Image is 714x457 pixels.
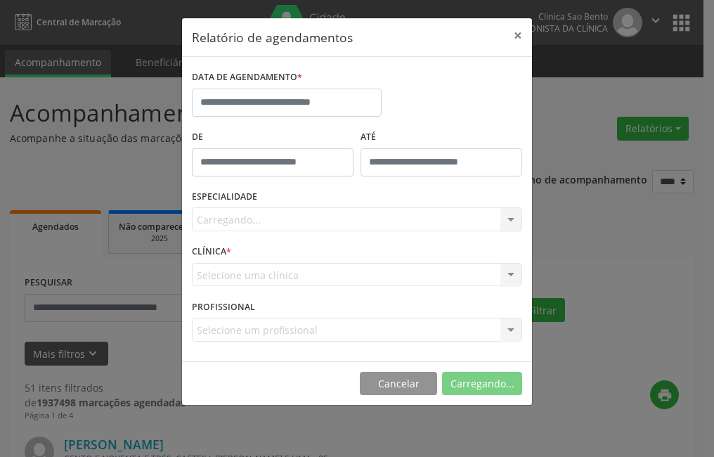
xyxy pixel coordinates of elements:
[192,186,257,208] label: ESPECIALIDADE
[192,127,353,148] label: De
[192,67,302,89] label: DATA DE AGENDAMENTO
[442,372,522,396] button: Carregando...
[192,241,231,263] label: CLÍNICA
[360,372,437,396] button: Cancelar
[504,18,532,53] button: Close
[192,28,353,46] h5: Relatório de agendamentos
[192,296,255,318] label: PROFISSIONAL
[361,127,522,148] label: ATÉ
